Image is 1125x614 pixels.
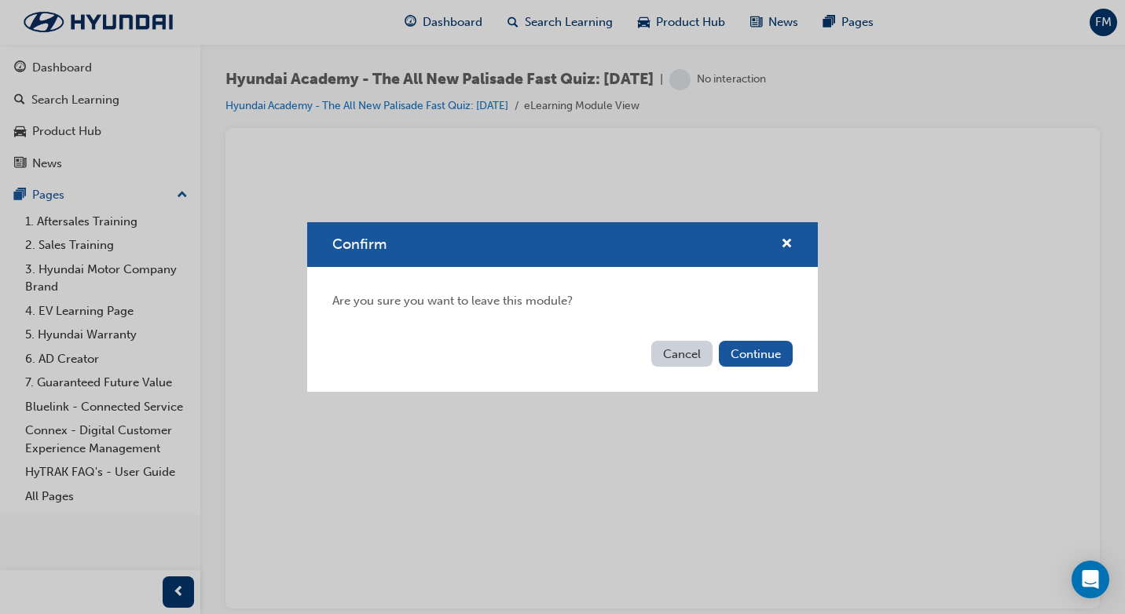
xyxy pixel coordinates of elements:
button: cross-icon [781,235,793,254]
button: Continue [719,341,793,367]
button: Cancel [651,341,713,367]
div: Open Intercom Messenger [1072,561,1109,598]
div: Confirm [307,222,818,392]
span: cross-icon [781,238,793,252]
div: Are you sure you want to leave this module? [307,267,818,335]
span: Confirm [332,236,387,253]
